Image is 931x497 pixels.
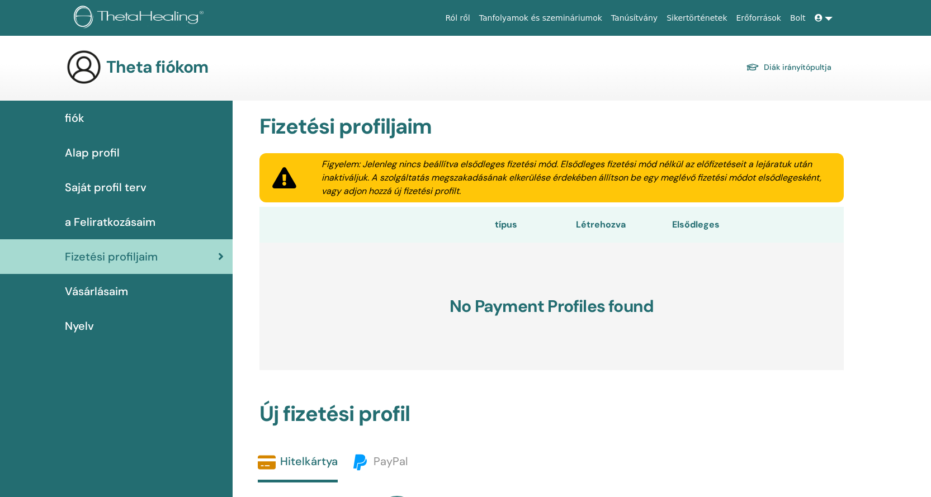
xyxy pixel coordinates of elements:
span: Vásárlásaim [65,283,128,300]
span: PayPal [374,454,408,468]
span: fiók [65,110,84,126]
a: Hitelkártya [258,453,338,482]
span: a Feliratkozásaim [65,214,155,230]
span: Saját profil terv [65,179,146,196]
a: Bolt [786,8,810,29]
h2: Új fizetési profil [253,401,850,427]
span: Fizetési profiljaim [65,248,158,265]
img: logo.png [74,6,207,31]
img: paypal.svg [351,453,369,471]
img: generic-user-icon.jpg [66,49,102,85]
h3: Theta fiókom [106,57,208,77]
span: Nyelv [65,318,94,334]
a: Diák irányítópultja [746,59,831,75]
a: Tanfolyamok és szemináriumok [475,8,607,29]
th: típus [449,207,563,243]
img: credit-card-solid.svg [258,453,276,471]
a: Ról ről [441,8,475,29]
th: Elsődleges [639,207,753,243]
h2: Fizetési profiljaim [253,114,850,140]
h3: No Payment Profiles found [259,243,844,370]
a: Erőforrások [732,8,786,29]
span: Alap profil [65,144,120,161]
img: graduation-cap.svg [746,63,759,72]
a: Tanúsítvány [607,8,662,29]
div: Figyelem: Jelenleg nincs beállítva elsődleges fizetési mód. Elsődleges fizetési mód nélkül az elő... [308,158,844,198]
th: Létrehozva [563,207,639,243]
a: Sikertörténetek [662,8,731,29]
